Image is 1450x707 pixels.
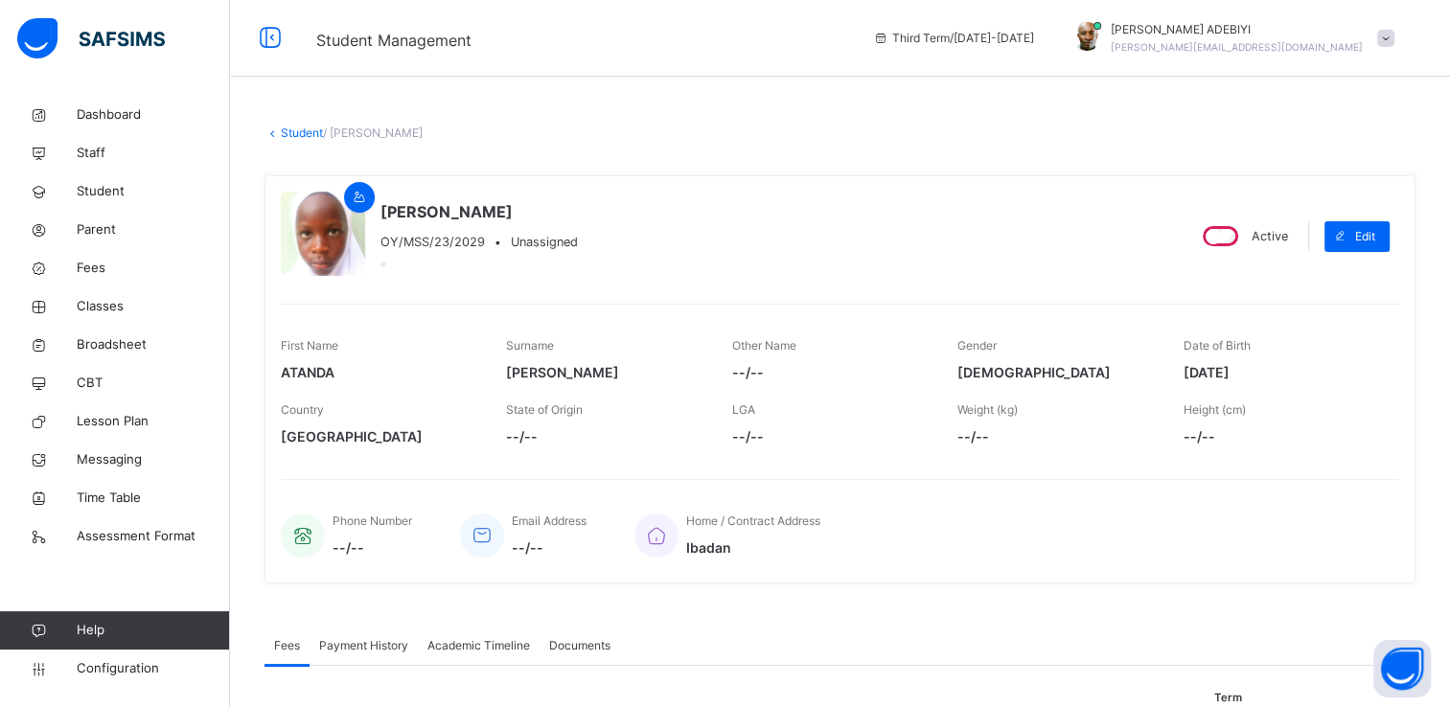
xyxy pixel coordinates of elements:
div: • [380,233,578,251]
span: Date of Birth [1184,338,1251,353]
span: Time Table [77,489,230,508]
span: Term [1214,690,1242,706]
span: Configuration [77,659,229,678]
span: Gender [957,338,997,353]
button: Open asap [1373,640,1431,697]
a: Student [281,125,323,140]
span: Payment History [319,637,408,654]
span: Broadsheet [77,335,230,354]
span: --/-- [333,537,412,558]
span: Fees [274,637,300,654]
span: LGA [732,402,755,417]
span: Unassigned [511,235,578,249]
span: / [PERSON_NAME] [323,125,423,140]
span: session/term information [873,30,1034,47]
span: [GEOGRAPHIC_DATA] [281,426,477,446]
span: Phone Number [333,513,412,528]
span: --/-- [506,426,702,446]
span: First Name [281,338,338,353]
span: [PERSON_NAME] [506,362,702,382]
div: ALEXANDERADEBIYI [1053,21,1404,56]
span: Dashboard [77,105,230,125]
span: [DEMOGRAPHIC_DATA] [957,362,1154,382]
span: Messaging [77,450,230,469]
span: --/-- [732,426,929,446]
span: Active [1252,229,1288,243]
span: Lesson Plan [77,412,230,431]
span: State of Origin [506,402,583,417]
span: CBT [77,374,230,393]
span: Staff [77,144,230,163]
span: Classes [77,297,230,316]
span: --/-- [732,362,929,382]
span: Academic Timeline [427,637,530,654]
img: safsims [17,18,165,58]
span: Documents [549,637,610,654]
span: Country [281,402,324,417]
span: Student Management [316,31,472,50]
span: Ibadan [686,537,820,558]
span: Home / Contract Address [686,513,820,528]
span: --/-- [1184,426,1380,446]
span: --/-- [957,426,1154,446]
span: Other Name [732,338,796,353]
span: Height (cm) [1184,402,1246,417]
span: Help [77,621,229,640]
span: Weight (kg) [957,402,1018,417]
span: Fees [77,259,230,278]
span: --/-- [512,537,587,558]
span: Student [77,182,230,201]
span: OY/MSS/23/2029 [380,233,485,251]
span: Surname [506,338,554,353]
span: Parent [77,220,230,239]
span: ATANDA [281,362,477,382]
span: Assessment Format [77,527,230,546]
span: [PERSON_NAME] ADEBIYI [1111,21,1363,38]
span: Email Address [512,513,587,528]
span: [PERSON_NAME][EMAIL_ADDRESS][DOMAIN_NAME] [1111,41,1363,53]
span: [DATE] [1184,362,1380,382]
span: [PERSON_NAME] [380,200,578,223]
span: Edit [1355,228,1375,245]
